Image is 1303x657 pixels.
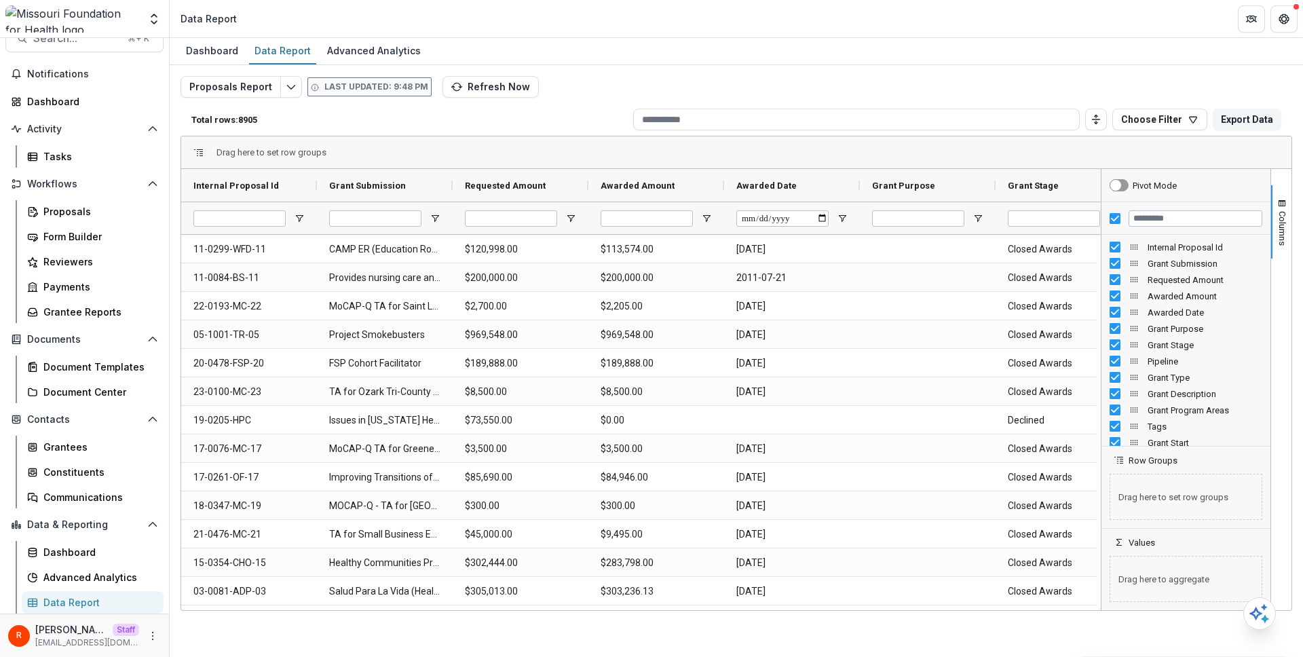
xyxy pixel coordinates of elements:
a: Document Templates [22,356,164,378]
p: Staff [113,624,139,636]
span: Awarded Amount [1148,291,1262,301]
span: $85,690.00 [465,464,576,491]
div: Grant Purpose Column [1101,320,1270,337]
span: Documents [27,334,142,345]
span: Closed Awards [1008,578,1119,605]
span: MoCAP-Q TA for Saint Louis Story Stitchers Artists Collective [329,293,440,320]
span: Grant Program Areas [1148,405,1262,415]
span: $8,500.00 [601,378,712,406]
div: Values [1101,548,1270,610]
span: $200,000.00 [465,264,576,292]
span: TA for Ozark Tri-County Health Care Consortium d/b/a ACCESS Family Care [329,378,440,406]
div: Constituents [43,465,153,479]
div: Proposals [43,204,153,219]
span: Grant Start [1148,438,1262,448]
button: Toggle auto height [1085,109,1107,130]
span: Tags [1148,421,1262,432]
span: Improving Transitions of Care for High-Risk Patients [329,464,440,491]
span: [DATE] [736,578,848,605]
span: 17-0076-MC-17 [193,435,305,463]
button: Open Activity [5,118,164,140]
span: $200,000.00 [601,264,712,292]
span: $2,700.00 [465,293,576,320]
span: Internal Proposal Id [1148,242,1262,252]
div: Raj [16,631,22,640]
div: Document Center [43,385,153,399]
span: [DATE] [736,521,848,548]
div: Communications [43,490,153,504]
span: $189,888.00 [465,350,576,377]
span: 22-0193-MC-22 [193,293,305,320]
span: 20-0478-FSP-20 [193,350,305,377]
span: [DATE] [736,464,848,491]
span: Issues in [US_STATE] Health Care [329,407,440,434]
span: Internal Proposal Id [193,181,279,191]
button: Open entity switcher [145,5,164,33]
div: Grant Description Column [1101,386,1270,402]
span: Requested Amount [1148,275,1262,285]
button: Open Filter Menu [837,213,848,224]
span: $84,946.00 [601,464,712,491]
span: Closed Awards [1008,321,1119,349]
span: Requested Amount [465,181,546,191]
div: Dashboard [181,41,244,60]
a: Grantee Reports [22,301,164,323]
input: Awarded Amount Filter Input [601,210,693,227]
span: Awarded Date [1148,307,1262,318]
span: Closed Awards [1008,492,1119,520]
span: Contacts [27,414,142,426]
span: Search... [33,32,119,45]
span: $969,548.00 [465,321,576,349]
a: Document Center [22,381,164,403]
button: Get Help [1270,5,1298,33]
button: Open Contacts [5,409,164,430]
span: Values [1129,538,1155,548]
div: Grant Program Areas Column [1101,402,1270,418]
p: Total rows: 8905 [191,115,628,125]
button: Choose Filter [1112,109,1207,130]
span: Closed Awards [1008,236,1119,263]
button: Open Filter Menu [701,213,712,224]
span: Closed Awards [1008,378,1119,406]
span: Closed Awards [1008,293,1119,320]
input: Grant Submission Filter Input [329,210,421,227]
span: Salud Para La Vida (Health for Life) [329,578,440,605]
span: [DATE] [736,293,848,320]
span: [DATE] [736,492,848,520]
span: Grant Purpose [1148,324,1262,334]
span: $120,998.00 [465,236,576,263]
span: Closed Awards [1008,264,1119,292]
div: Reviewers [43,255,153,269]
a: Proposals [22,200,164,223]
span: Closed Awards [1008,464,1119,491]
span: 19-0205-HPC [193,407,305,434]
span: $3,500.00 [601,435,712,463]
a: Tasks [22,145,164,168]
a: Form Builder [22,225,164,248]
div: Payments [43,280,153,294]
button: Refresh Now [442,76,539,98]
span: 11-0299-WFD-11 [193,236,305,263]
div: Grant Type Column [1101,369,1270,386]
span: $303,236.13 [601,578,712,605]
div: Pivot Mode [1133,181,1177,191]
span: $8,500.00 [465,378,576,406]
span: MOCAP-Q - TA for [GEOGRAPHIC_DATA] [329,492,440,520]
span: Columns [1277,211,1287,246]
button: Open Filter Menu [294,213,305,224]
a: Payments [22,276,164,298]
span: 03-0081-ADP-03 [193,578,305,605]
span: 23-0100-MC-23 [193,378,305,406]
button: Export Data [1213,109,1281,130]
span: [DATE] [736,321,848,349]
span: Closed Awards [1008,549,1119,577]
div: Grant Start Column [1101,434,1270,451]
a: Dashboard [181,38,244,64]
div: Grant Submission Column [1101,255,1270,271]
span: [DATE] [736,378,848,406]
span: Data & Reporting [27,519,142,531]
span: $302,444.00 [465,549,576,577]
div: Tags Column [1101,418,1270,434]
div: Grant Stage Column [1101,337,1270,353]
span: [DATE] [736,350,848,377]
